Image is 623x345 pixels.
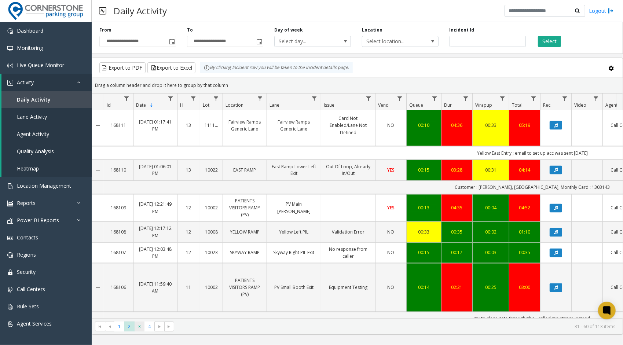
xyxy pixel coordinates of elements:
span: Lane Activity [17,113,47,120]
a: Queue Filter Menu [430,93,440,103]
span: Regions [17,251,36,258]
span: Reports [17,199,36,206]
a: Collapse Details [92,168,104,173]
a: 168106 [108,284,129,291]
a: Logout [589,7,614,15]
a: Quality Analysis [1,143,92,160]
div: 04:52 [514,205,536,212]
a: PV Small Booth Exit [271,284,316,291]
a: 10002 [205,205,218,212]
div: 00:10 [411,122,437,129]
img: 'icon' [7,252,13,258]
span: YES [387,167,395,173]
a: 10022 [205,167,218,174]
div: 00:14 [411,284,437,291]
a: 00:13 [411,205,437,212]
div: 00:03 [477,249,505,256]
label: Day of week [274,27,303,33]
img: pageIcon [99,2,106,20]
div: 00:31 [477,167,505,174]
a: Validation Error [326,229,371,236]
span: Sortable [149,102,154,108]
a: Wrapup Filter Menu [498,93,507,103]
span: Dur [444,102,452,108]
a: East Ramp Lower Left Exit [271,163,316,177]
a: Yellow Left PIL [271,229,316,236]
a: 00:35 [514,249,536,256]
span: NO [388,229,395,235]
div: 02:21 [446,284,468,291]
span: Total [512,102,523,108]
a: Agent Activity [1,125,92,143]
a: Rec. Filter Menu [560,93,570,103]
span: Page 2 [124,322,134,331]
span: Location [226,102,243,108]
span: Agent [605,102,617,108]
a: 00:15 [411,167,437,174]
a: YELLOW RAMP [227,229,262,236]
a: EAST RAMP [227,167,262,174]
a: Skyway Right PIL Exit [271,249,316,256]
div: 00:15 [411,249,437,256]
a: Fairview Ramps Generic Lane [271,118,316,132]
img: logout [608,7,614,15]
a: 00:35 [446,229,468,236]
span: Date [136,102,146,108]
a: [DATE] 01:06:01 PM [138,163,173,177]
span: Toggle popup [168,36,176,47]
a: 13 [182,167,195,174]
a: Dur Filter Menu [461,93,471,103]
a: 04:14 [514,167,536,174]
span: Go to the last page [164,322,174,332]
button: Select [538,36,561,47]
label: To [187,27,193,33]
span: H [180,102,183,108]
button: Export to Excel [147,62,195,73]
a: Lane Filter Menu [309,93,319,103]
span: Call Centers [17,286,45,293]
img: 'icon' [7,63,13,69]
span: Page 3 [135,322,144,331]
span: Toggle popup [255,36,263,47]
div: 03:28 [446,167,468,174]
a: 12 [182,249,195,256]
span: Lane [270,102,279,108]
div: Drag a column header and drop it here to group by that column [92,79,623,92]
a: 00:02 [477,229,505,236]
img: 'icon' [7,287,13,293]
img: 'icon' [7,201,13,206]
a: [DATE] 12:03:48 PM [138,246,173,260]
div: 00:33 [477,122,505,129]
a: 04:35 [446,205,468,212]
a: Lot Filter Menu [211,93,221,103]
a: No response from caller [326,246,371,260]
span: Go to the next page [154,322,164,332]
a: 10023 [205,249,218,256]
a: 04:36 [446,122,468,129]
span: Go to the next page [157,324,162,330]
a: 168109 [108,205,129,212]
span: Live Queue Monitor [17,62,64,69]
label: From [99,27,111,33]
kendo-pager-info: 31 - 60 of 113 items [179,323,615,330]
a: 168111 [108,122,129,129]
a: Date Filter Menu [166,93,176,103]
img: 'icon' [7,304,13,310]
span: Heatmap [17,165,39,172]
span: Location Management [17,182,71,189]
a: Fairview Ramps Generic Lane [227,118,262,132]
label: Location [362,27,382,33]
img: 'icon' [7,45,13,51]
a: Card Not Enabled/Lane Not Defined [326,115,371,136]
span: NO [388,285,395,291]
span: Select day... [275,36,335,47]
button: Export to PDF [99,62,146,73]
span: Page 1 [114,322,124,331]
div: 00:17 [446,249,468,256]
a: Activity [1,74,92,91]
a: Vend Filter Menu [395,93,405,103]
a: Collapse Details [92,123,104,129]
